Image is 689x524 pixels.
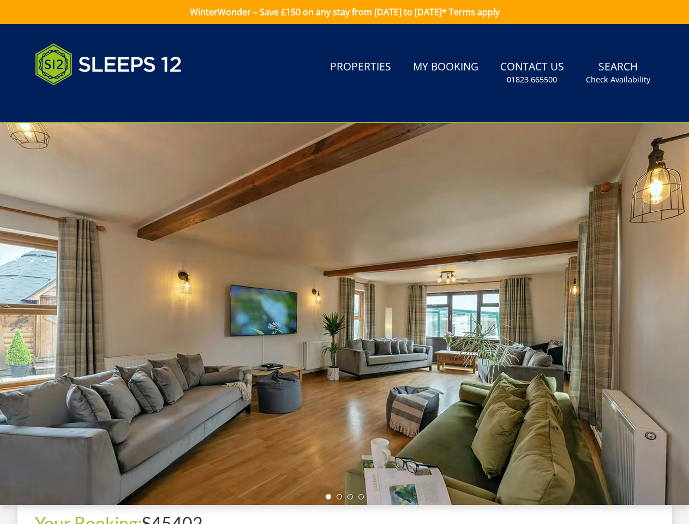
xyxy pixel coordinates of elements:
a: My Booking [409,55,483,80]
small: 01823 665500 [507,74,557,85]
small: Check Availability [586,74,650,85]
a: SearchCheck Availability [582,55,655,91]
a: Properties [326,55,396,80]
iframe: Customer reviews powered by Trustpilot [29,98,144,108]
img: Sleeps 12 [35,37,182,92]
a: Contact Us01823 665500 [496,55,568,91]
